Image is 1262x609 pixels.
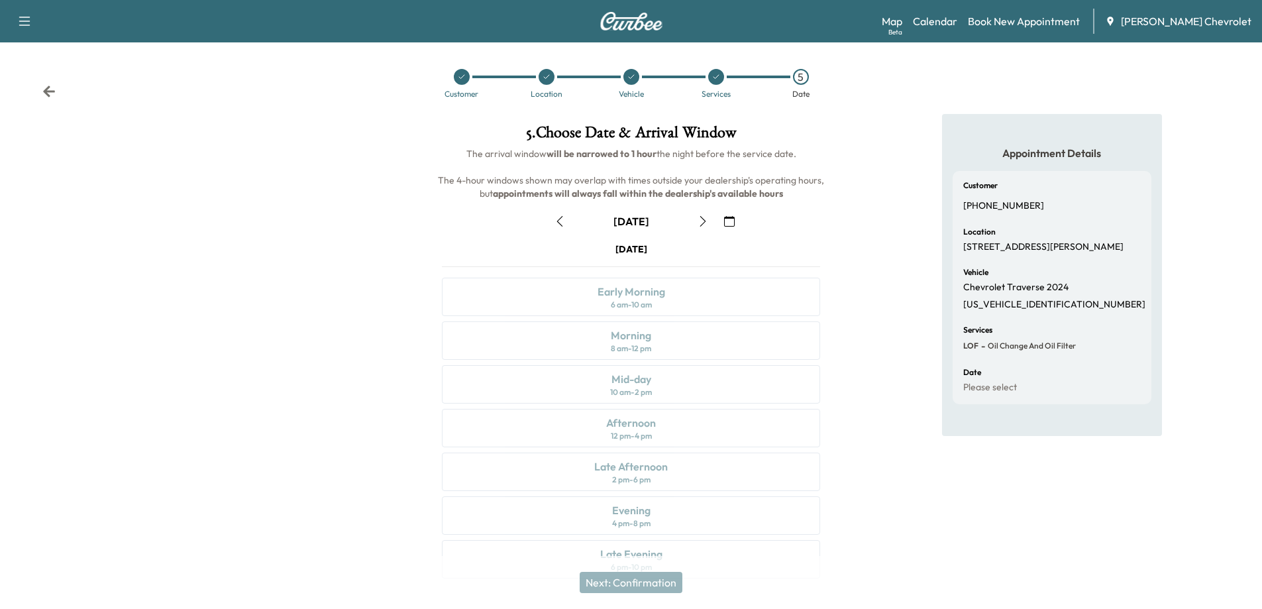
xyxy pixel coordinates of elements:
p: [STREET_ADDRESS][PERSON_NAME] [963,241,1124,253]
h6: Location [963,228,996,236]
a: MapBeta [882,13,902,29]
b: appointments will always fall within the dealership's available hours [493,188,783,199]
div: Location [531,90,562,98]
img: Curbee Logo [600,12,663,30]
span: - [978,339,985,353]
h6: Customer [963,182,998,190]
h1: 5 . Choose Date & Arrival Window [431,125,831,147]
h5: Appointment Details [953,146,1151,160]
span: The arrival window the night before the service date. The 4-hour windows shown may overlap with t... [438,148,826,199]
div: [DATE] [615,243,647,256]
p: [PHONE_NUMBER] [963,200,1044,212]
a: Calendar [913,13,957,29]
p: Please select [963,382,1017,394]
div: 5 [793,69,809,85]
div: [DATE] [613,214,649,229]
h6: Services [963,326,992,334]
div: Beta [888,27,902,37]
span: Oil Change and Oil Filter [985,341,1076,351]
b: will be narrowed to 1 hour [547,148,657,160]
div: Vehicle [619,90,644,98]
span: [PERSON_NAME] Chevrolet [1121,13,1251,29]
div: Back [42,85,56,98]
p: Chevrolet Traverse 2024 [963,282,1069,294]
h6: Vehicle [963,268,988,276]
div: Services [702,90,731,98]
a: Book New Appointment [968,13,1080,29]
div: Date [792,90,810,98]
span: LOF [963,341,978,351]
div: Customer [445,90,478,98]
h6: Date [963,368,981,376]
p: [US_VEHICLE_IDENTIFICATION_NUMBER] [963,299,1145,311]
